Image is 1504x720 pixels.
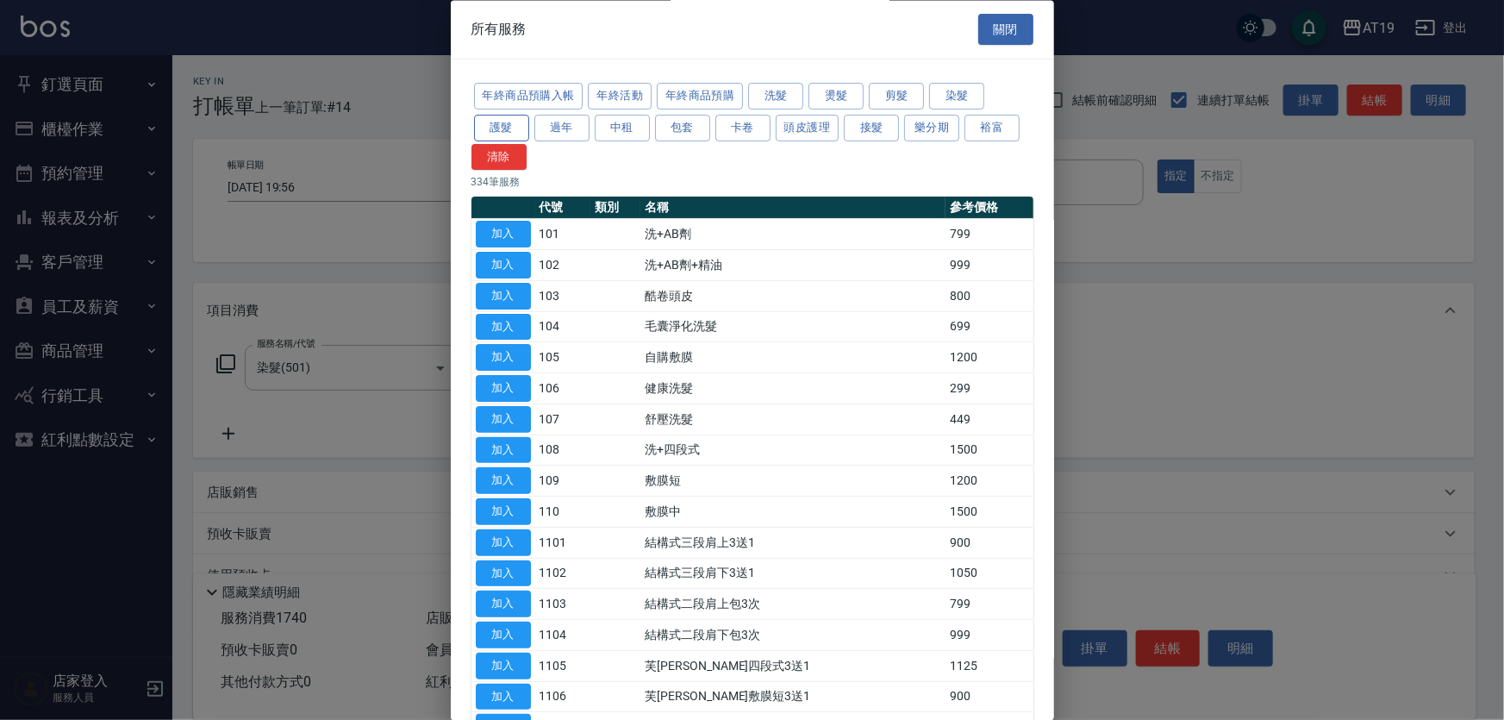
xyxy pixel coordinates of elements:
[869,84,924,110] button: 剪髮
[535,651,590,682] td: 1105
[964,115,1020,141] button: 裕富
[476,345,531,372] button: 加入
[535,682,590,713] td: 1106
[535,559,590,590] td: 1102
[476,283,531,310] button: 加入
[657,84,743,110] button: 年終商品預購
[945,528,1033,559] td: 900
[945,682,1033,713] td: 900
[590,197,640,220] th: 類別
[535,250,590,281] td: 102
[945,281,1033,312] td: 800
[535,404,590,435] td: 107
[535,466,590,497] td: 109
[476,684,531,711] button: 加入
[476,468,531,495] button: 加入
[535,497,590,528] td: 110
[595,115,650,141] button: 中租
[535,373,590,404] td: 106
[535,312,590,343] td: 104
[640,466,945,497] td: 敷膜短
[476,592,531,618] button: 加入
[535,620,590,651] td: 1104
[476,623,531,649] button: 加入
[535,342,590,373] td: 105
[945,466,1033,497] td: 1200
[476,499,531,526] button: 加入
[945,620,1033,651] td: 999
[476,314,531,341] button: 加入
[945,373,1033,404] td: 299
[945,250,1033,281] td: 999
[535,197,590,220] th: 代號
[476,437,531,464] button: 加入
[471,21,527,38] span: 所有服務
[640,404,945,435] td: 舒壓洗髮
[476,560,531,587] button: 加入
[471,144,527,171] button: 清除
[945,559,1033,590] td: 1050
[640,197,945,220] th: 名稱
[640,559,945,590] td: 結構式三段肩下3送1
[535,528,590,559] td: 1101
[945,312,1033,343] td: 699
[945,342,1033,373] td: 1200
[945,497,1033,528] td: 1500
[474,84,584,110] button: 年終商品預購入帳
[471,175,1033,191] p: 334 筆服務
[476,653,531,679] button: 加入
[474,115,529,141] button: 護髮
[640,589,945,620] td: 結構式二段肩上包3次
[978,14,1033,46] button: 關閉
[535,219,590,250] td: 101
[535,589,590,620] td: 1103
[945,589,1033,620] td: 799
[476,529,531,556] button: 加入
[535,435,590,466] td: 108
[640,250,945,281] td: 洗+AB劑+精油
[476,406,531,433] button: 加入
[640,281,945,312] td: 酷卷頭皮
[640,373,945,404] td: 健康洗髮
[640,682,945,713] td: 芙[PERSON_NAME]敷膜短3送1
[945,651,1033,682] td: 1125
[945,404,1033,435] td: 449
[904,115,959,141] button: 樂分期
[640,497,945,528] td: 敷膜中
[808,84,864,110] button: 燙髮
[844,115,899,141] button: 接髮
[640,651,945,682] td: 芙[PERSON_NAME]四段式3送1
[655,115,710,141] button: 包套
[929,84,984,110] button: 染髮
[640,312,945,343] td: 毛囊淨化洗髮
[588,84,652,110] button: 年終活動
[640,435,945,466] td: 洗+四段式
[476,376,531,403] button: 加入
[945,219,1033,250] td: 799
[945,197,1033,220] th: 參考價格
[945,435,1033,466] td: 1500
[640,219,945,250] td: 洗+AB劑
[640,342,945,373] td: 自購敷膜
[640,528,945,559] td: 結構式三段肩上3送1
[476,253,531,279] button: 加入
[748,84,803,110] button: 洗髮
[776,115,839,141] button: 頭皮護理
[534,115,590,141] button: 過年
[640,620,945,651] td: 結構式二段肩下包3次
[476,222,531,248] button: 加入
[715,115,771,141] button: 卡卷
[535,281,590,312] td: 103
